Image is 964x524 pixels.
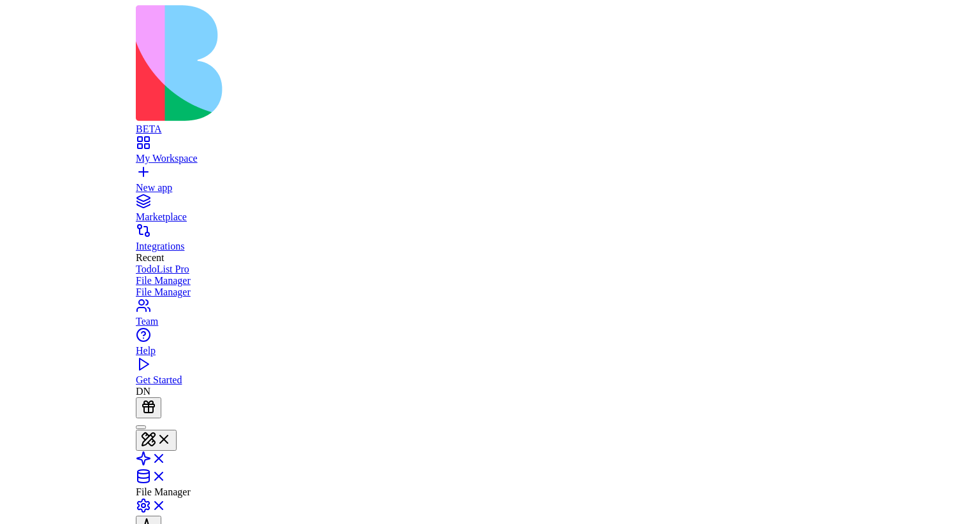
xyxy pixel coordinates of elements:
[5,345,697,357] div: Help
[5,211,697,223] div: Marketplace
[16,80,55,91] span: File Size:
[5,386,20,397] span: DN
[5,229,697,252] a: Integrations
[5,200,697,223] a: Marketplace
[5,334,697,357] a: Help
[25,31,95,43] span: generic-default-cover-32px-margins.svg
[5,275,697,287] a: File Manager
[5,171,697,194] a: New app
[5,374,697,386] div: Get Started
[5,363,697,386] a: Get Started
[117,25,133,48] button: Edit
[129,80,194,91] span: image/svg+xml
[5,112,697,135] a: BETA
[5,124,697,135] div: BETA
[5,304,697,327] a: Team
[5,486,60,497] span: File Manager
[5,252,33,263] span: Recent
[138,25,155,48] button: Delete
[5,316,697,327] div: Team
[5,264,697,275] a: TodoList Pro
[5,241,697,252] div: Integrations
[5,5,518,121] img: logo
[101,80,124,91] span: Type:
[95,25,112,48] button: Download
[5,182,697,194] div: New app
[5,153,697,164] div: My Workspace
[5,141,697,164] a: My Workspace
[5,287,697,298] a: File Manager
